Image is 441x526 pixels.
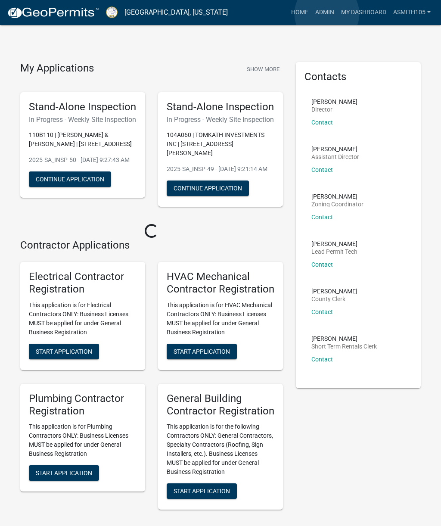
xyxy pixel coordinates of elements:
p: Director [311,106,357,112]
a: Contact [311,356,333,363]
h6: In Progress - Weekly Site Inspection [167,115,274,124]
p: County Clerk [311,296,357,302]
p: [PERSON_NAME] [311,336,377,342]
wm-workflow-list-section: Contractor Applications [20,239,283,517]
a: [GEOGRAPHIC_DATA], [US_STATE] [124,5,228,20]
p: 2025-SA_INSP-49 - [DATE] 9:21:14 AM [167,165,274,174]
p: [PERSON_NAME] [311,146,359,152]
p: This application is for Electrical Contractors ONLY: Business Licenses MUST be applied for under ... [29,301,137,337]
p: Lead Permit Tech [311,249,357,255]
p: [PERSON_NAME] [311,193,363,199]
span: Start Application [36,348,92,355]
button: Start Application [29,344,99,359]
h5: Contacts [304,71,412,83]
p: 104A060 | TOMKATH INVESTMENTS INC | [STREET_ADDRESS][PERSON_NAME] [167,131,274,158]
button: Continue Application [29,171,111,187]
button: Show More [243,62,283,76]
span: Start Application [174,488,230,495]
a: Contact [311,308,333,315]
h5: General Building Contractor Registration [167,392,274,417]
p: Assistant Director [311,154,359,160]
h4: My Applications [20,62,94,75]
a: asmith105 [390,4,434,21]
button: Start Application [29,465,99,481]
h5: Electrical Contractor Registration [29,271,137,296]
a: Contact [311,166,333,173]
p: 2025-SA_INSP-50 - [DATE] 9:27:43 AM [29,156,137,165]
p: Short Term Rentals Clerk [311,343,377,349]
span: Start Application [174,348,230,355]
p: Zoning Coordinator [311,201,363,207]
a: Admin [312,4,338,21]
img: Putnam County, Georgia [106,6,118,18]
a: Home [288,4,312,21]
h5: Plumbing Contractor Registration [29,392,137,417]
span: Start Application [36,470,92,476]
p: [PERSON_NAME] [311,241,357,247]
a: Contact [311,214,333,221]
h5: HVAC Mechanical Contractor Registration [167,271,274,296]
p: This application is for the following Contractors ONLY: General Contractors, Specialty Contractor... [167,422,274,476]
p: 110B110 | [PERSON_NAME] & [PERSON_NAME] | [STREET_ADDRESS] [29,131,137,149]
a: My Dashboard [338,4,390,21]
h4: Contractor Applications [20,239,283,252]
a: Contact [311,261,333,268]
h5: Stand-Alone Inspection [29,101,137,113]
p: This application is for Plumbing Contractors ONLY: Business Licenses MUST be applied for under Ge... [29,422,137,458]
button: Start Application [167,344,237,359]
button: Start Application [167,483,237,499]
button: Continue Application [167,181,249,196]
h6: In Progress - Weekly Site Inspection [29,115,137,124]
p: [PERSON_NAME] [311,288,357,294]
h5: Stand-Alone Inspection [167,101,274,113]
p: [PERSON_NAME] [311,99,357,105]
p: This application is for HVAC Mechanical Contractors ONLY: Business Licenses MUST be applied for u... [167,301,274,337]
a: Contact [311,119,333,126]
